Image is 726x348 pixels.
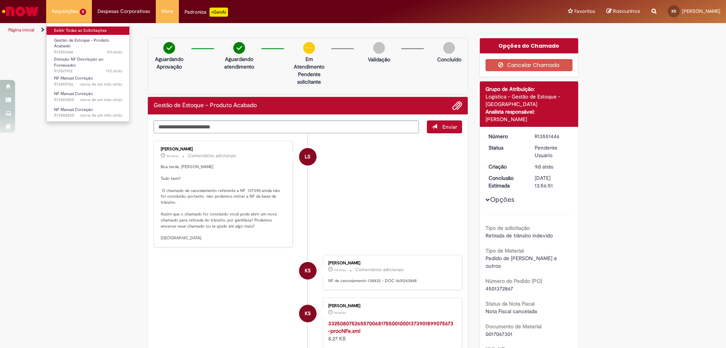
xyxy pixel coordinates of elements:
span: Pedido de [PERSON_NAME] e outros [486,255,558,269]
div: 19/09/2025 15:56:46 [535,163,570,170]
ul: Trilhas de página [6,23,478,37]
span: R13521912 [54,68,122,74]
span: 9d atrás [107,49,122,55]
span: 4501372867 [486,285,513,292]
p: Aguardando Aprovação [151,55,188,70]
time: 28/08/2025 14:28:38 [80,112,122,118]
span: R13459025 [54,97,122,103]
div: Grupo de Atribuição: [486,85,573,93]
span: 9d atrás [334,311,346,315]
a: Página inicial [8,27,34,33]
img: ServiceNow [1,4,40,19]
dt: Conclusão Estimada [483,174,529,189]
span: Retirada de trânsito indevido [486,232,553,239]
small: Comentários adicionais [188,153,236,159]
span: cerca de um mês atrás [80,112,122,118]
a: Aberto R13551446 : Gestão de Estoque – Produto Acabado [47,36,130,53]
div: Opções do Chamado [480,38,579,53]
div: [PERSON_NAME] [328,304,454,308]
a: Aberto R13459025 : NF Manual Correção [47,90,130,104]
time: 19/09/2025 16:00:37 [334,268,346,272]
img: img-circle-grey.png [373,42,385,54]
span: R13458250 [54,112,122,119]
a: Exibir Todas as Solicitações [47,27,130,35]
dt: Número [483,133,529,140]
time: 19/09/2025 15:56:46 [535,163,553,170]
p: Aguardando atendimento [221,55,258,70]
div: Lais Siqueira [299,148,316,165]
div: [DATE] 13:56:51 [535,174,570,189]
dt: Status [483,144,529,151]
p: Em Atendimento [291,55,327,70]
span: More [161,8,173,15]
span: Despesas Corporativas [98,8,150,15]
textarea: Digite sua mensagem aqui... [154,120,419,133]
div: Pendente Usuário [535,144,570,159]
small: Comentários adicionais [355,267,404,273]
button: Enviar [427,120,462,133]
span: Rascunhos [613,8,640,15]
img: circle-minus.png [303,42,315,54]
p: Validação [368,56,390,63]
time: 11/09/2025 12:32:28 [106,68,122,74]
div: Kamila Nazareth da Silva [299,262,316,279]
a: Aberto R13521912 : Emissão NF Devolução ao Fornecedor [47,55,130,72]
p: Concluído [437,56,461,63]
dt: Criação [483,163,529,170]
p: Boa tarde, [PERSON_NAME] Tudo bem? O chamado de cancelamento referente a NF 137390 ainda não foi ... [161,164,287,241]
span: 5 [80,9,86,15]
time: 28/08/2025 16:12:42 [80,97,122,103]
span: Gestão de Estoque – Produto Acabado [54,37,109,49]
div: Analista responsável: [486,108,573,115]
ul: Requisições [46,23,130,122]
a: Aberto R13458250 : NF Manual Correção [47,106,130,120]
span: NF Manual Correção [54,75,93,81]
span: Enviar [442,123,457,130]
img: img-circle-grey.png [443,42,455,54]
button: Adicionar anexos [452,101,462,111]
img: check-circle-green.png [233,42,245,54]
b: Tipo de solicitação [486,225,530,231]
div: [PERSON_NAME] [328,261,454,265]
span: cerca de um mês atrás [80,81,122,87]
span: Emissão NF Devolução ao Fornecedor [54,56,104,68]
span: 9d atrás [334,268,346,272]
img: check-circle-green.png [163,42,175,54]
span: Favoritos [574,8,595,15]
span: Nota Fiscal cancelada [486,308,537,315]
span: [PERSON_NAME] [682,8,720,14]
p: Pendente solicitante [291,70,327,86]
h2: Gestão de Estoque – Produto Acabado Histórico de tíquete [154,102,257,109]
time: 19/09/2025 15:48:37 [334,311,346,315]
div: R13551446 [535,133,570,140]
p: NF de cancelamento 138432 - DOC 1601243848 [328,278,454,284]
div: [PERSON_NAME] [161,147,287,151]
a: Aberto R13459126 : NF Manual Correção [47,74,130,88]
span: KS [305,304,311,323]
span: 17d atrás [106,68,122,74]
span: 9d atrás [166,154,178,158]
p: +GenAi [209,8,228,17]
div: Padroniza [185,8,228,17]
span: KS [672,9,676,14]
span: KS [305,262,311,280]
span: NF Manual Correção [54,107,93,112]
a: Rascunhos [607,8,640,15]
span: NF Manual Correção [54,91,93,97]
div: Logística - Gestão de Estoque - [GEOGRAPHIC_DATA] [486,93,573,108]
div: 8.27 KB [328,320,454,342]
span: LS [305,148,310,166]
div: [PERSON_NAME] [486,115,573,123]
b: Status da Nota Fiscal [486,300,535,307]
time: 19/09/2025 16:09:46 [166,154,178,158]
span: 9d atrás [535,163,553,170]
span: cerca de um mês atrás [80,97,122,103]
button: Cancelar Chamado [486,59,573,71]
time: 28/08/2025 16:24:58 [80,81,122,87]
span: R13551446 [54,49,122,55]
a: 33250807526557006817550010001373901899075673-procNFe.xml [328,320,453,334]
div: Kamila Nazareth da Silva [299,305,316,322]
span: R13459126 [54,81,122,87]
b: Tipo de Material [486,247,524,254]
